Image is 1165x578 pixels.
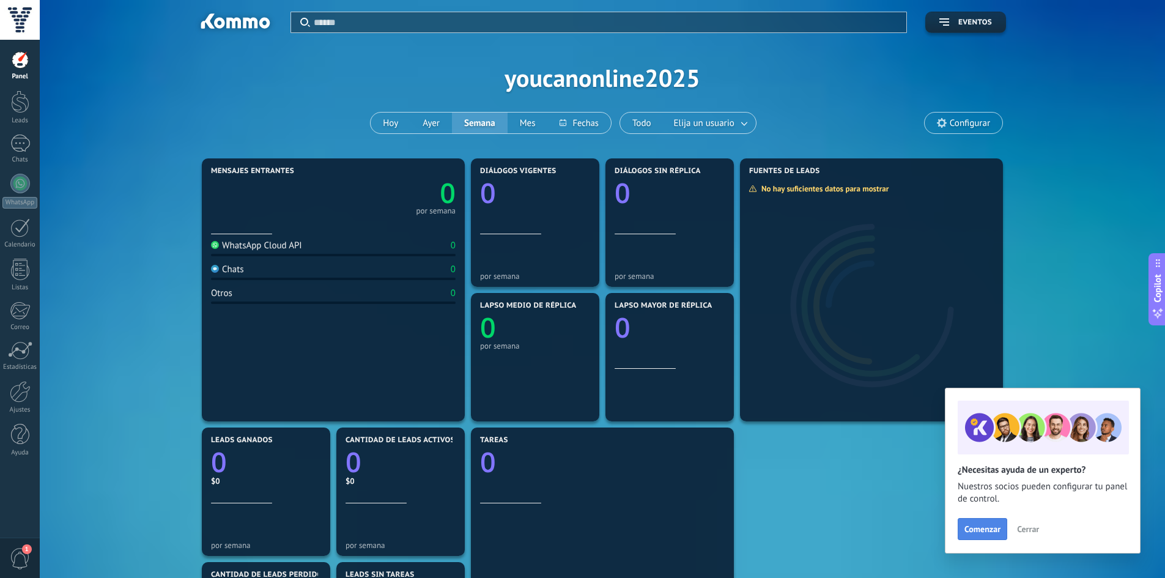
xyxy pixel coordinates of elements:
[346,476,456,486] div: $0
[664,113,756,133] button: Elija un usuario
[2,284,38,292] div: Listas
[440,174,456,212] text: 0
[480,272,590,281] div: por semana
[211,240,302,251] div: WhatsApp Cloud API
[925,12,1006,33] button: Eventos
[508,113,548,133] button: Mes
[480,309,496,346] text: 0
[346,443,456,481] a: 0
[615,302,712,310] span: Lapso mayor de réplica
[2,117,38,125] div: Leads
[2,363,38,371] div: Estadísticas
[211,241,219,249] img: WhatsApp Cloud API
[346,436,455,445] span: Cantidad de leads activos
[480,443,725,481] a: 0
[211,167,294,176] span: Mensajes entrantes
[480,302,577,310] span: Lapso medio de réplica
[2,324,38,332] div: Correo
[211,443,321,481] a: 0
[416,208,456,214] div: por semana
[958,464,1128,476] h2: ¿Necesitas ayuda de un experto?
[615,167,701,176] span: Diálogos sin réplica
[671,115,737,132] span: Elija un usuario
[620,113,664,133] button: Todo
[211,541,321,550] div: por semana
[958,18,992,27] span: Eventos
[1012,520,1045,538] button: Cerrar
[615,309,631,346] text: 0
[211,443,227,481] text: 0
[749,183,897,194] div: No hay suficientes datos para mostrar
[211,436,273,445] span: Leads ganados
[451,264,456,275] div: 0
[480,341,590,350] div: por semana
[371,113,410,133] button: Hoy
[950,118,990,128] span: Configurar
[451,240,456,251] div: 0
[749,167,820,176] span: Fuentes de leads
[333,174,456,212] a: 0
[480,167,557,176] span: Diálogos vigentes
[1152,274,1164,302] span: Copilot
[22,544,32,554] span: 1
[2,406,38,414] div: Ajustes
[211,476,321,486] div: $0
[958,481,1128,505] span: Nuestros socios pueden configurar tu panel de control.
[211,264,244,275] div: Chats
[1017,525,1039,533] span: Cerrar
[2,241,38,249] div: Calendario
[346,541,456,550] div: por semana
[452,113,508,133] button: Semana
[211,287,232,299] div: Otros
[410,113,452,133] button: Ayer
[2,73,38,81] div: Panel
[346,443,361,481] text: 0
[958,518,1007,540] button: Comenzar
[451,287,456,299] div: 0
[211,265,219,273] img: Chats
[2,156,38,164] div: Chats
[480,174,496,212] text: 0
[547,113,610,133] button: Fechas
[2,197,37,209] div: WhatsApp
[615,174,631,212] text: 0
[480,443,496,481] text: 0
[964,525,1000,533] span: Comenzar
[615,272,725,281] div: por semana
[2,449,38,457] div: Ayuda
[480,436,508,445] span: Tareas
